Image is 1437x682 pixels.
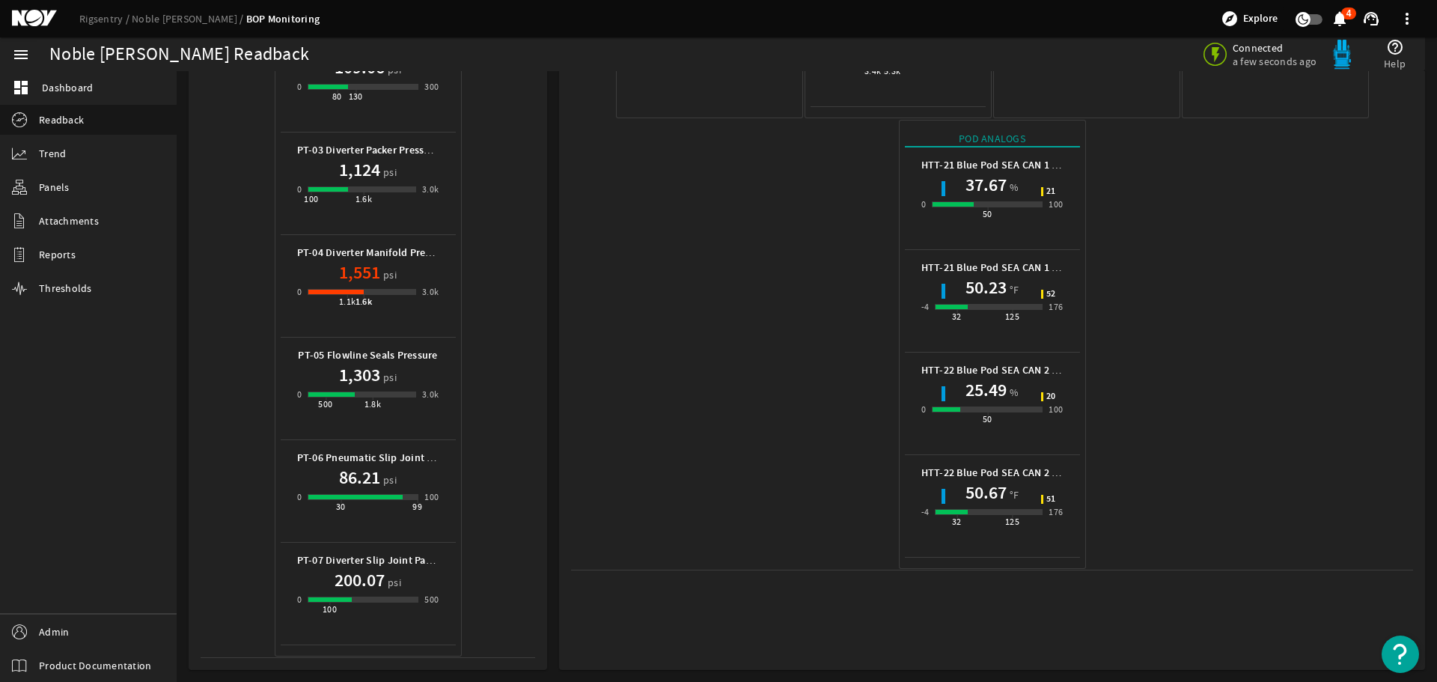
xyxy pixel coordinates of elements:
[297,246,451,260] b: PT-04 Diverter Manifold Pressure
[339,363,380,387] h1: 1,303
[339,261,380,284] h1: 1,551
[1005,514,1019,529] div: 125
[246,12,320,26] a: BOP Monitoring
[323,602,337,617] div: 100
[424,592,439,607] div: 500
[297,451,468,465] b: PT-06 Pneumatic Slip Joint Pressure
[1331,10,1349,28] mat-icon: notifications
[921,505,930,520] div: -4
[921,197,926,212] div: 0
[1007,385,1019,400] span: %
[424,490,439,505] div: 100
[422,284,439,299] div: 3.0k
[339,294,356,309] div: 1.1k
[1007,282,1019,297] span: °F
[297,387,302,402] div: 0
[412,499,422,514] div: 99
[1386,38,1404,56] mat-icon: help_outline
[952,309,962,324] div: 32
[952,514,962,529] div: 32
[1215,7,1284,31] button: Explore
[1327,40,1357,70] img: Bluepod.svg
[132,12,246,25] a: Noble [PERSON_NAME]
[39,146,66,161] span: Trend
[385,575,401,590] span: psi
[921,261,1112,275] b: HTT-21 Blue Pod SEA CAN 1 Temperature
[297,143,440,157] b: PT-03 Diverter Packer Pressure
[297,490,302,505] div: 0
[335,568,385,592] h1: 200.07
[297,284,302,299] div: 0
[1233,41,1317,55] span: Connected
[297,592,302,607] div: 0
[965,481,1007,505] h1: 50.67
[380,370,397,385] span: psi
[380,472,397,487] span: psi
[297,553,536,567] b: PT-07 Diverter Slip Joint Packer Hydraulic Pressure
[39,213,99,228] span: Attachments
[1046,392,1056,401] span: 20
[42,80,93,95] span: Dashboard
[297,79,302,94] div: 0
[49,47,309,62] div: Noble [PERSON_NAME] Readback
[422,387,439,402] div: 3.0k
[1331,11,1347,27] button: 4
[965,173,1007,197] h1: 37.67
[921,363,1096,377] b: HTT-22 Blue Pod SEA CAN 2 Humidity
[356,294,373,309] div: 1.6k
[921,402,926,417] div: 0
[349,89,363,104] div: 130
[1221,10,1239,28] mat-icon: explore
[1362,10,1380,28] mat-icon: support_agent
[921,299,930,314] div: -4
[965,378,1007,402] h1: 25.49
[1243,11,1278,26] span: Explore
[983,207,992,222] div: 50
[905,131,1080,147] div: Pod Analogs
[1005,309,1019,324] div: 125
[1049,505,1063,520] div: 176
[884,64,901,79] div: 5.3k
[1384,56,1406,71] span: Help
[79,12,132,25] a: Rigsentry
[318,397,332,412] div: 500
[864,64,882,79] div: 3.4k
[983,412,992,427] div: 50
[1382,636,1419,673] button: Open Resource Center
[1007,487,1019,502] span: °F
[364,397,382,412] div: 1.8k
[1046,290,1056,299] span: 52
[12,79,30,97] mat-icon: dashboard
[921,466,1112,480] b: HTT-22 Blue Pod SEA CAN 2 Temperature
[39,112,84,127] span: Readback
[1046,495,1056,504] span: 51
[380,165,397,180] span: psi
[39,180,70,195] span: Panels
[336,499,346,514] div: 30
[12,46,30,64] mat-icon: menu
[39,247,76,262] span: Reports
[339,466,380,490] h1: 86.21
[1046,187,1056,196] span: 21
[422,182,439,197] div: 3.0k
[380,267,397,282] span: psi
[298,348,437,362] b: PT-05 Flowline Seals Pressure
[1049,299,1063,314] div: 176
[1007,180,1019,195] span: %
[1049,197,1063,212] div: 100
[39,281,92,296] span: Thresholds
[332,89,342,104] div: 80
[1233,55,1317,68] span: a few seconds ago
[39,624,69,639] span: Admin
[1049,402,1063,417] div: 100
[304,192,318,207] div: 100
[965,275,1007,299] h1: 50.23
[297,182,302,197] div: 0
[339,158,380,182] h1: 1,124
[356,192,373,207] div: 1.6k
[921,158,1096,172] b: HTT-21 Blue Pod SEA CAN 1 Humidity
[1389,1,1425,37] button: more_vert
[424,79,439,94] div: 300
[39,658,151,673] span: Product Documentation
